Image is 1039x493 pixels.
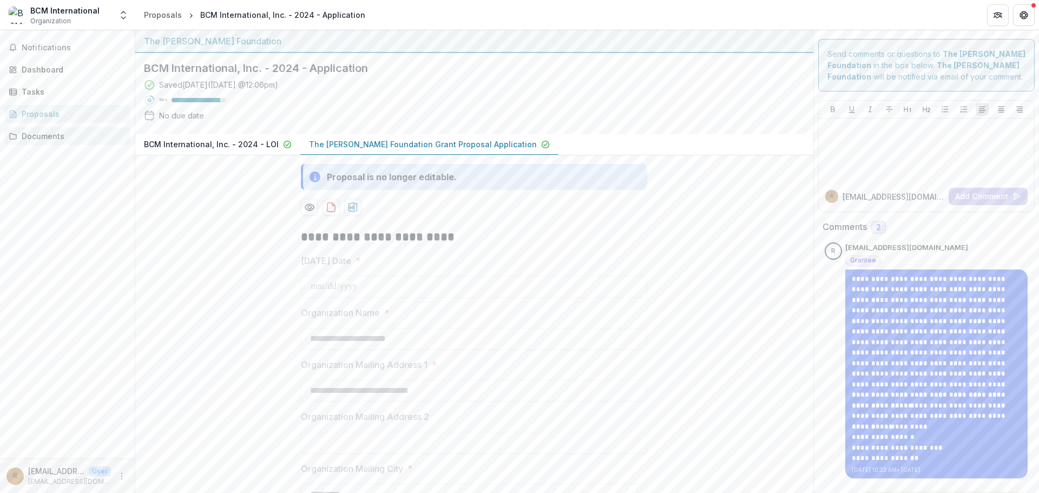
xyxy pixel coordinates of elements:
[28,465,84,477] p: [EMAIL_ADDRESS][DOMAIN_NAME]
[144,139,279,150] p: BCM International, Inc. - 2024 - LOI
[949,188,1028,205] button: Add Comment
[301,410,429,423] p: Organization Mailing Address 2
[831,248,836,255] div: rbroadley@bcmintl.org
[818,39,1035,91] div: Send comments or questions to in the box below. will be notified via email of your comment.
[159,96,167,104] p: 90 %
[938,103,951,116] button: Bullet List
[4,105,130,123] a: Proposals
[995,103,1008,116] button: Align Center
[823,222,867,232] h2: Comments
[28,477,111,487] p: [EMAIL_ADDRESS][DOMAIN_NAME]
[327,170,457,183] div: Proposal is no longer editable.
[30,16,71,26] span: Organization
[1013,103,1026,116] button: Align Right
[22,86,122,97] div: Tasks
[115,470,128,483] button: More
[845,103,858,116] button: Underline
[144,35,805,48] div: The [PERSON_NAME] Foundation
[920,103,933,116] button: Heading 2
[883,103,896,116] button: Strike
[864,103,877,116] button: Italicize
[13,472,17,479] div: rbroadley@bcmintl.org
[4,61,130,78] a: Dashboard
[301,199,318,216] button: Preview eba2f0a3-fe47-42e5-9153-aeef7a51444c-1.pdf
[344,199,361,216] button: download-proposal
[1013,4,1035,26] button: Get Help
[845,242,968,253] p: [EMAIL_ADDRESS][DOMAIN_NAME]
[850,257,876,264] span: Grantee
[301,254,351,267] p: [DATE] Date
[957,103,970,116] button: Ordered List
[830,194,833,199] div: rbroadley@bcmintl.org
[159,79,278,90] div: Saved [DATE] ( [DATE] @ 12:06pm )
[301,462,403,475] p: Organization Mailing City
[323,199,340,216] button: download-proposal
[140,7,186,23] a: Proposals
[9,6,26,24] img: BCM International
[22,64,122,75] div: Dashboard
[876,223,881,232] span: 2
[140,7,370,23] nav: breadcrumb
[144,9,182,21] div: Proposals
[89,466,111,476] p: User
[826,103,839,116] button: Bold
[4,83,130,101] a: Tasks
[22,43,126,52] span: Notifications
[30,5,100,16] div: BCM International
[843,191,945,202] p: [EMAIL_ADDRESS][DOMAIN_NAME]
[200,9,365,21] div: BCM International, Inc. - 2024 - Application
[22,130,122,142] div: Documents
[976,103,989,116] button: Align Left
[22,108,122,120] div: Proposals
[4,39,130,56] button: Notifications
[116,4,131,26] button: Open entity switcher
[301,358,428,371] p: Organization Mailing Address 1
[901,103,914,116] button: Heading 1
[144,62,787,75] h2: BCM International, Inc. - 2024 - Application
[4,127,130,145] a: Documents
[987,4,1009,26] button: Partners
[852,466,1021,474] p: [DATE] 10:23 AM • [DATE]
[309,139,537,150] p: The [PERSON_NAME] Foundation Grant Proposal Application
[159,110,204,121] div: No due date
[301,306,380,319] p: Organization Name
